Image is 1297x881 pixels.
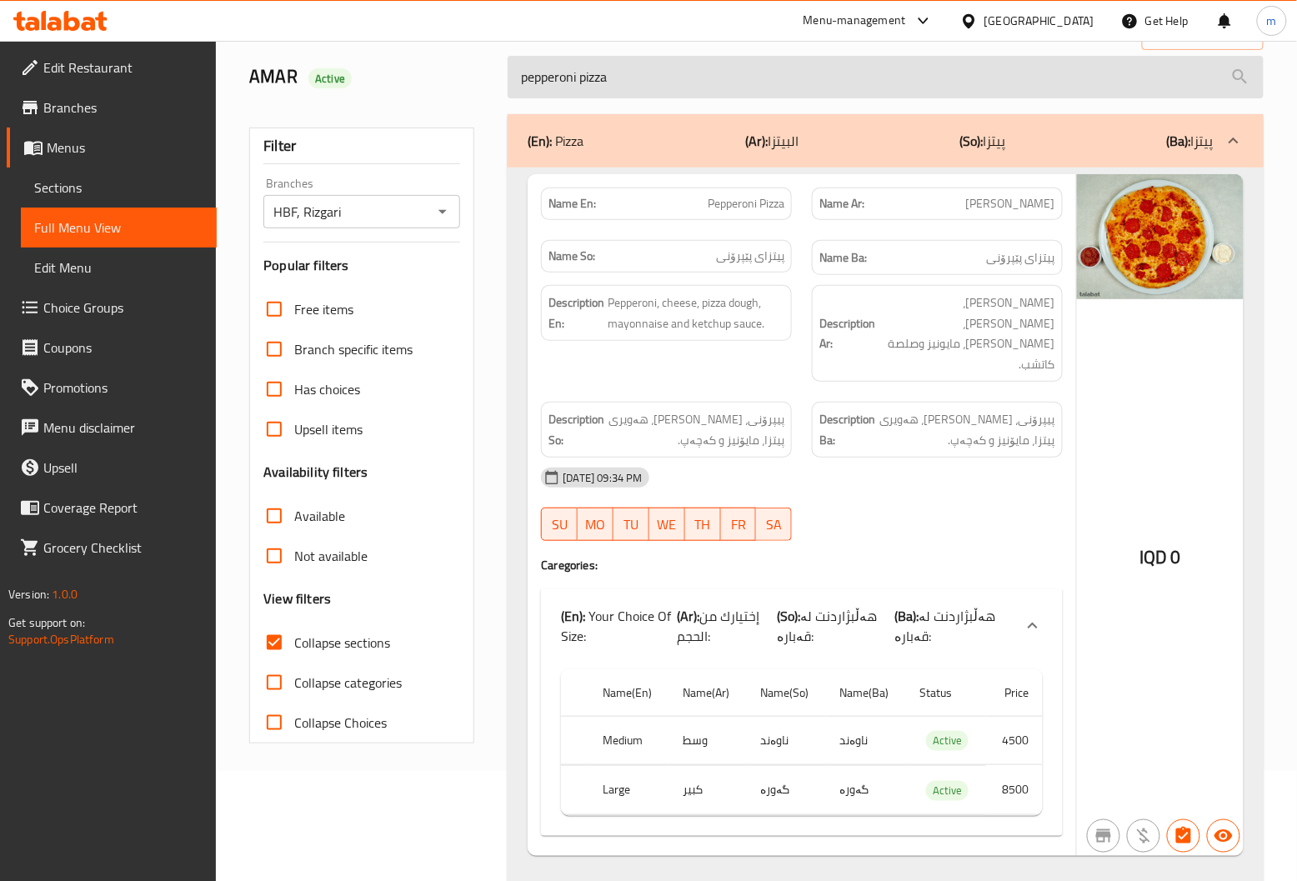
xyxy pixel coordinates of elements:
[34,218,203,238] span: Full Menu View
[43,538,203,558] span: Grocery Checklist
[669,669,747,717] th: Name(Ar)
[1267,12,1277,30] span: m
[894,603,919,628] b: (Ba):
[926,731,969,751] div: Active
[21,208,217,248] a: Full Menu View
[987,248,1055,268] span: پیتزای پێپرۆنی
[1155,24,1250,45] span: Export Menu
[986,766,1043,815] td: 8500
[508,114,1263,168] div: (En): Pizza(Ar):البيتزا(So):پیتزا(Ba):پیتزا
[584,513,607,537] span: MO
[43,378,203,398] span: Promotions
[43,98,203,118] span: Branches
[819,248,867,268] strong: Name Ba:
[263,589,331,608] h3: View filters
[561,669,1042,816] table: choices table
[804,11,906,31] div: Menu-management
[21,168,217,208] a: Sections
[716,248,784,265] span: پیتزای پێپرۆنی
[8,628,114,650] a: Support.OpsPlatform
[263,128,460,164] div: Filter
[578,508,613,541] button: MO
[1167,819,1200,853] button: Has choices
[541,557,1062,573] h4: Caregories:
[879,293,1055,374] span: بيبروني، جبن، عجينة بيتزا، مايونيز وصلصة كاتشب.
[7,48,217,88] a: Edit Restaurant
[608,293,784,333] span: Pepperoni, cheese, pizza dough, mayonnaise and ketchup sauce.
[986,669,1043,717] th: Price
[926,731,969,750] span: Active
[777,603,800,628] b: (So):
[548,293,604,333] strong: Description En:
[613,508,649,541] button: TU
[1171,541,1181,573] span: 0
[556,470,648,486] span: [DATE] 09:34 PM
[894,603,995,648] span: هەڵبژاردنت لە قەبارە:
[548,513,571,537] span: SU
[294,546,368,566] span: Not available
[7,288,217,328] a: Choice Groups
[669,716,747,765] td: وسط
[1207,819,1240,853] button: Available
[589,669,669,717] th: Name(En)
[906,669,986,717] th: Status
[43,298,203,318] span: Choice Groups
[52,583,78,605] span: 1.0.0
[721,508,757,541] button: FR
[294,506,345,526] span: Available
[1167,128,1191,153] b: (Ba):
[678,603,700,628] b: (Ar):
[763,513,785,537] span: SA
[43,338,203,358] span: Coupons
[1127,819,1160,853] button: Purchased item
[7,448,217,488] a: Upsell
[959,128,983,153] b: (So):
[7,488,217,528] a: Coverage Report
[728,513,750,537] span: FR
[21,248,217,288] a: Edit Menu
[43,418,203,438] span: Menu disclaimer
[263,463,368,482] h3: Availability filters
[826,669,906,717] th: Name(Ba)
[608,409,784,450] span: پیپرۆنی، [PERSON_NAME]، هەویری پیتزا، مایۆنیز و کەچەپ.
[7,408,217,448] a: Menu disclaimer
[43,58,203,78] span: Edit Restaurant
[7,368,217,408] a: Promotions
[308,71,352,87] span: Active
[926,781,969,801] div: Active
[1139,541,1167,573] span: IQD
[294,419,363,439] span: Upsell items
[879,409,1055,450] span: پیپرۆنی، پەنیر، هەویری پیتزا، مایۆنیز و کەچەپ.
[777,603,877,648] span: هەڵبژاردنت لە قەبارە:
[745,131,799,151] p: البيتزا
[541,508,578,541] button: SU
[308,68,352,88] div: Active
[548,248,595,265] strong: Name So:
[708,195,784,213] span: Pepperoni Pizza
[589,766,669,815] th: Large
[745,128,768,153] b: (Ar):
[8,583,49,605] span: Version:
[1077,174,1244,299] img: HBF_Pepperoni_Pizza_Hardi638844109244757801.jpg
[263,256,460,275] h3: Popular filters
[756,508,792,541] button: SA
[561,606,677,646] p: Your Choice Of Size:
[561,603,585,628] b: (En):
[747,669,826,717] th: Name(So)
[819,195,864,213] strong: Name Ar:
[959,131,1005,151] p: پیتزا
[685,508,721,541] button: TH
[656,513,679,537] span: WE
[984,12,1094,30] div: [GEOGRAPHIC_DATA]
[47,138,203,158] span: Menus
[819,409,875,450] strong: Description Ba:
[926,781,969,800] span: Active
[548,195,596,213] strong: Name En:
[528,128,552,153] b: (En):
[747,716,826,765] td: ناوەند
[678,603,760,648] span: إختيارك من الحجم:
[986,716,1043,765] td: 4500
[692,513,714,537] span: TH
[43,498,203,518] span: Coverage Report
[747,766,826,815] td: گەورە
